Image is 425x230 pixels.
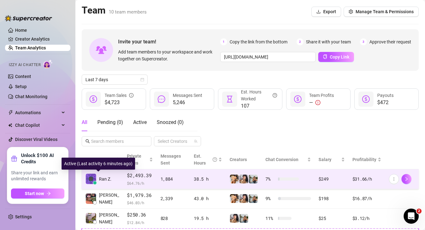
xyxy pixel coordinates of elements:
span: 7 % [265,176,275,182]
span: Copy the link from the bottom [230,38,287,45]
button: Start nowarrow-right [11,188,64,199]
span: calendar [140,78,144,81]
span: exclamation-circle [315,100,320,105]
button: Copy Link [318,52,354,62]
span: 107 [241,102,277,110]
span: Name [85,156,114,163]
img: Sergey Shoustin [86,213,96,223]
div: 19.5 h [194,215,222,222]
div: $16.87 /h [352,195,381,202]
a: Creator Analytics [15,34,65,44]
span: 2 [297,38,303,45]
span: Salary [319,157,331,162]
div: $31.66 /h [352,176,381,182]
span: thunderbolt [8,110,13,115]
a: Home [15,28,27,33]
button: Manage Team & Permissions [344,7,419,17]
img: Shalva [230,175,239,183]
div: Est. Hours Worked [241,88,277,102]
strong: Unlock $100 AI Credits [21,152,64,165]
span: $4,723 [105,99,133,106]
img: Shalva [230,194,239,203]
a: Discover Viral Videos [15,137,57,142]
img: Babydanix [239,194,248,203]
div: Active (Last activity 6 minutes ago) [62,158,135,170]
input: Search members [91,138,143,145]
div: 43.0 h [194,195,222,202]
a: Content [15,74,31,79]
span: 5,246 [173,99,202,106]
span: question-circle [273,88,277,102]
span: $1,979.36 [127,192,153,199]
span: 9 % [265,195,275,202]
span: Approve their request [369,38,411,45]
div: Team Sales [105,92,133,99]
span: Start now [25,191,44,196]
div: $3.12 /h [352,215,381,222]
span: team [194,139,198,143]
img: SivanSecret [239,214,248,223]
span: Copy Link [330,54,349,59]
div: 1,884 [161,176,186,182]
span: right [404,177,409,181]
span: Share it with your team [306,38,351,45]
span: download [316,9,321,14]
span: $2,493.39 [127,172,153,179]
span: Ran Z. [99,176,112,182]
a: Chat Monitoring [15,94,47,99]
div: $25 [319,215,345,222]
img: logo-BBDzfeDw.svg [5,15,52,21]
span: Snoozed ( 0 ) [157,119,184,125]
span: message [158,95,165,103]
span: Messages Sent [161,154,181,165]
span: 10 team members [109,9,147,15]
img: AI Chatter [43,59,53,69]
span: Messages Sent [173,93,202,98]
span: 3 [360,38,367,45]
span: copy [323,54,327,59]
img: SivanSecret [249,175,258,183]
span: $ 64.76 /h [127,180,153,186]
iframe: Intercom live chat [404,209,419,224]
span: setting [349,9,353,14]
span: Share your link and earn unlimited rewards [11,170,64,182]
span: Team Profits [309,93,334,98]
div: 38.5 h [194,176,222,182]
span: 11 % [265,215,275,222]
span: dollar-circle [90,95,97,103]
span: Private Sales [127,154,141,165]
span: Add team members to your workspace and work together on Supercreator. [118,48,218,62]
span: Profitability [352,157,376,162]
img: Babydanix [239,175,248,183]
span: Payouts [377,93,394,98]
a: Team Analytics [15,45,46,50]
img: Chat Copilot [8,123,12,127]
div: Pending ( 0 ) [97,119,123,126]
span: dollar-circle [294,95,302,103]
span: Active [133,119,147,125]
span: Invite your team! [118,38,220,46]
span: $472 [377,99,394,106]
img: Elay Amram [86,194,96,204]
th: Creators [226,150,262,169]
a: Setup [15,84,27,89]
span: [PERSON_NAME] [99,211,119,225]
span: Chat Conversion [265,157,298,162]
span: Last 7 days [85,75,144,84]
img: Ran Zlatkin [86,174,96,184]
span: 1 [220,38,227,45]
span: $250.36 [127,211,153,219]
span: hourglass [226,95,233,103]
span: $ 12.84 /h [127,219,153,226]
span: dollar-circle [362,95,370,103]
a: Settings [15,214,32,219]
div: $249 [319,176,345,182]
div: $198 [319,195,345,202]
h2: Team [82,4,147,16]
span: question-circle [213,153,217,166]
span: Export [323,9,336,14]
span: info-circle [129,92,133,99]
span: [PERSON_NAME] [99,192,119,205]
span: $ 46.03 /h [127,199,153,206]
span: gift [11,155,17,162]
